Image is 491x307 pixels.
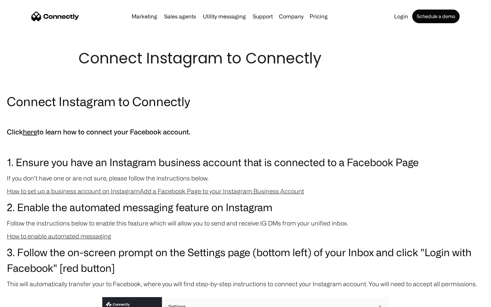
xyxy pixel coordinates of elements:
[200,14,249,19] a: Utility messaging
[7,188,140,194] a: How to set up a business account on Instagram
[412,10,460,23] a: Schedule a demo
[7,154,484,170] h3: 1. Ensure you have an Instagram business account that is connected to a Facebook Page
[129,14,160,19] a: Marketing
[78,48,413,69] h1: Connect Instagram to Connectly
[391,14,411,19] a: Login
[250,14,276,19] a: Support
[7,295,41,305] aside: Language selected: English
[7,173,484,183] p: If you don't have one or are not sure, please follow the instructions below.
[279,12,303,21] div: Company
[140,188,304,194] a: Add a Facebook Page to your Instagram Business Account
[7,141,484,151] p: ‍
[7,279,484,289] p: This will automatically transfer your to Facebook, where you will find step-by-step instructions ...
[7,199,484,215] h3: 2. Enable the automated messaging feature on Instagram
[161,14,199,19] a: Sales agents
[23,128,37,136] a: here
[7,113,484,123] p: ‍
[14,295,41,305] ul: Language list
[7,244,484,276] h3: 3. Follow the on-screen prompt on the Settings page (bottom left) of your Inbox and click "Login ...
[7,233,111,239] a: How to enable automated messaging
[7,218,484,228] p: Follow the instructions below to enable this feature which will allow you to send and receive IG ...
[7,93,484,110] h2: Connect Instagram to Connectly
[7,126,484,138] h5: Click to learn how to connect your Facebook account.
[307,14,330,19] a: Pricing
